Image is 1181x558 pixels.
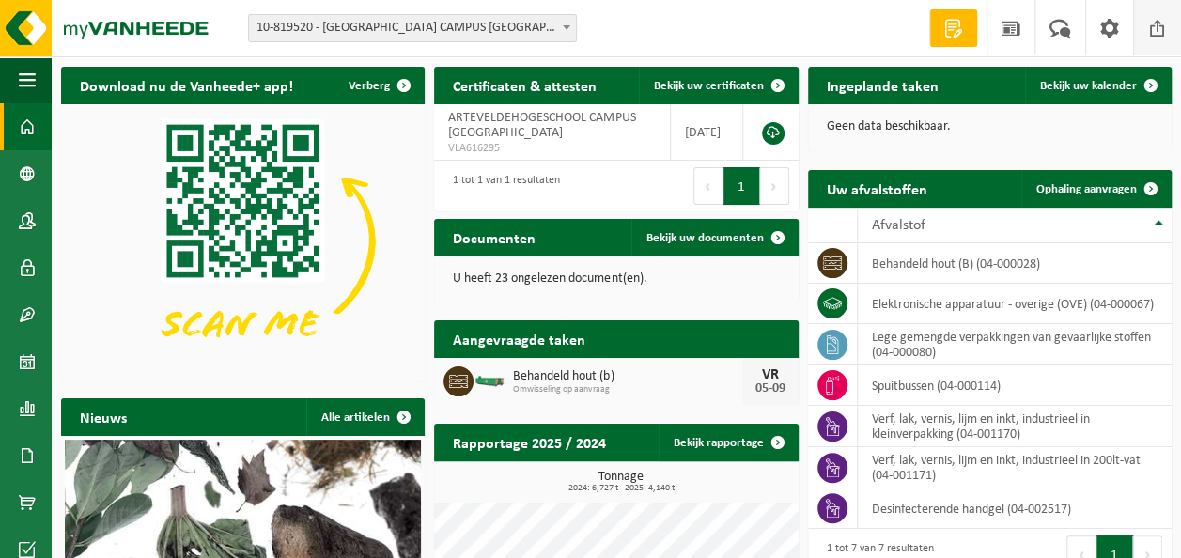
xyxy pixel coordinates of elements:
span: Bekijk uw certificaten [654,80,764,92]
a: Ophaling aanvragen [1021,170,1170,208]
h2: Certificaten & attesten [434,67,615,103]
div: 1 tot 1 van 1 resultaten [443,165,560,207]
span: ARTEVELDEHOGESCHOOL CAMPUS [GEOGRAPHIC_DATA] [448,111,635,140]
td: verf, lak, vernis, lijm en inkt, industrieel in kleinverpakking (04-001170) [858,406,1172,447]
a: Bekijk uw kalender [1025,67,1170,104]
span: Afvalstof [872,218,925,233]
span: Ophaling aanvragen [1036,183,1137,195]
td: elektronische apparatuur - overige (OVE) (04-000067) [858,284,1172,324]
p: U heeft 23 ongelezen document(en). [453,272,779,286]
p: Geen data beschikbaar. [827,120,1153,133]
span: 10-819520 - ARTEVELDEHOGESCHOOL CAMPUS GOUDSTRAAT - GENT [248,14,577,42]
span: 2024: 6,727 t - 2025: 4,140 t [443,484,798,493]
span: Verberg [349,80,390,92]
h3: Tonnage [443,471,798,493]
img: HK-XC-10-GN-00 [474,371,505,388]
div: VR [752,367,789,382]
button: Previous [693,167,723,205]
a: Bekijk rapportage [659,424,797,461]
span: Omwisseling op aanvraag [513,384,741,395]
td: behandeld hout (B) (04-000028) [858,243,1172,284]
span: 10-819520 - ARTEVELDEHOGESCHOOL CAMPUS GOUDSTRAAT - GENT [249,15,576,41]
img: Download de VHEPlus App [61,104,425,378]
button: Next [760,167,789,205]
span: Behandeld hout (b) [513,369,741,384]
h2: Aangevraagde taken [434,320,604,357]
td: verf, lak, vernis, lijm en inkt, industrieel in 200lt-vat (04-001171) [858,447,1172,488]
td: lege gemengde verpakkingen van gevaarlijke stoffen (04-000080) [858,324,1172,365]
a: Bekijk uw documenten [631,219,797,256]
span: Bekijk uw kalender [1040,80,1137,92]
td: desinfecterende handgel (04-002517) [858,488,1172,529]
h2: Ingeplande taken [808,67,957,103]
h2: Uw afvalstoffen [808,170,946,207]
button: 1 [723,167,760,205]
button: Verberg [334,67,423,104]
td: [DATE] [671,104,743,161]
td: spuitbussen (04-000114) [858,365,1172,406]
h2: Rapportage 2025 / 2024 [434,424,625,460]
span: Bekijk uw documenten [646,232,764,244]
span: VLA616295 [448,141,655,156]
h2: Download nu de Vanheede+ app! [61,67,312,103]
h2: Nieuws [61,398,146,435]
h2: Documenten [434,219,554,256]
a: Bekijk uw certificaten [639,67,797,104]
div: 05-09 [752,382,789,395]
a: Alle artikelen [306,398,423,436]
